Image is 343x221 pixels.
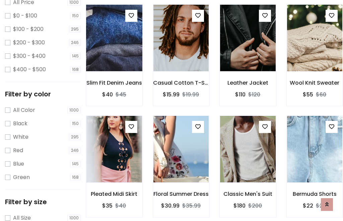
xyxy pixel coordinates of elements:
[248,202,262,210] del: $200
[316,202,326,210] del: $25
[235,91,246,98] h6: $110
[163,91,180,98] h6: $15.99
[70,66,81,73] span: 168
[67,107,81,114] span: 1000
[13,133,28,141] label: White
[153,80,209,86] h6: Casual Cotton T-Shirt
[13,146,23,154] label: Red
[69,134,81,140] span: 295
[303,203,313,209] h6: $22
[13,65,46,74] label: $400 - $500
[153,191,209,197] h6: Floral Summer Dress
[161,203,180,209] h6: $30.99
[70,120,81,127] span: 150
[70,161,81,167] span: 145
[102,91,113,98] h6: $40
[13,173,30,181] label: Green
[69,147,81,154] span: 246
[70,174,81,181] span: 168
[86,191,142,197] h6: Pleated Midi Skirt
[220,191,276,197] h6: Classic Men's Suit
[316,91,326,98] del: $60
[13,39,45,47] label: $200 - $300
[13,12,37,20] label: $0 - $100
[303,91,313,98] h6: $55
[116,91,126,98] del: $45
[248,91,260,98] del: $120
[69,39,81,46] span: 246
[13,52,46,60] label: $300 - $400
[220,80,276,86] h6: Leather Jacket
[70,12,81,19] span: 150
[13,106,35,114] label: All Color
[182,202,201,210] del: $35.99
[233,203,246,209] h6: $180
[102,203,113,209] h6: $35
[5,198,81,206] h5: Filter by size
[182,91,199,98] del: $19.99
[13,25,44,33] label: $100 - $200
[115,202,126,210] del: $40
[13,160,24,168] label: Blue
[5,90,81,98] h5: Filter by color
[287,80,343,86] h6: Wool Knit Sweater
[13,120,27,128] label: Black
[70,53,81,59] span: 145
[69,26,81,33] span: 295
[287,191,343,197] h6: Bermuda Shorts
[86,80,142,86] h6: Slim Fit Denim Jeans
